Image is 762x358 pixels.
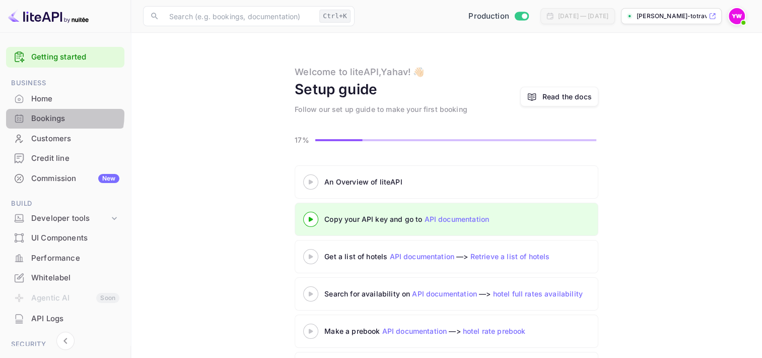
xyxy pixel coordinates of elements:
[6,249,124,268] div: Performance
[324,176,576,187] div: An Overview of liteAPI
[6,198,124,209] span: Build
[412,289,477,298] a: API documentation
[470,252,550,261] a: Retrieve a list of hotels
[324,214,576,224] div: Copy your API key and go to
[8,8,89,24] img: LiteAPI logo
[6,47,124,68] div: Getting started
[493,289,583,298] a: hotel full rates availability
[31,272,119,284] div: Whitelabel
[464,11,532,22] div: Switch to Sandbox mode
[6,149,124,167] a: Credit line
[31,153,119,164] div: Credit line
[31,93,119,105] div: Home
[6,89,124,108] a: Home
[6,129,124,148] a: Customers
[6,268,124,288] div: Whitelabel
[6,268,124,287] a: Whitelabel
[31,173,119,185] div: Commission
[520,87,598,106] a: Read the docs
[542,91,592,102] a: Read the docs
[31,313,119,325] div: API Logs
[6,228,124,248] div: UI Components
[31,253,119,264] div: Performance
[637,12,707,21] p: [PERSON_NAME]-totravel...
[324,326,576,336] div: Make a prebook —>
[6,210,124,227] div: Developer tools
[163,6,315,26] input: Search (e.g. bookings, documentation)
[463,327,526,335] a: hotel rate prebook
[324,251,576,262] div: Get a list of hotels —>
[295,65,424,79] div: Welcome to liteAPI, Yahav ! 👋🏻
[31,113,119,125] div: Bookings
[31,232,119,244] div: UI Components
[324,288,677,299] div: Search for availability on —>
[6,169,124,188] a: CommissionNew
[6,149,124,168] div: Credit line
[558,12,608,21] div: [DATE] — [DATE]
[468,11,509,22] span: Production
[389,252,454,261] a: API documentation
[6,249,124,267] a: Performance
[6,129,124,149] div: Customers
[6,169,124,189] div: CommissionNew
[6,228,124,247] a: UI Components
[56,332,75,350] button: Collapse navigation
[6,78,124,89] span: Business
[6,109,124,129] div: Bookings
[319,10,351,23] div: Ctrl+K
[382,327,447,335] a: API documentation
[295,104,467,114] div: Follow our set up guide to make your first booking
[31,213,109,224] div: Developer tools
[729,8,745,24] img: Yahav Winkler
[98,174,119,183] div: New
[31,51,119,63] a: Getting started
[424,215,489,223] a: API documentation
[295,135,312,145] p: 17%
[295,79,377,100] div: Setup guide
[6,89,124,109] div: Home
[6,339,124,350] span: Security
[6,309,124,329] div: API Logs
[6,309,124,328] a: API Logs
[31,133,119,145] div: Customers
[6,109,124,128] a: Bookings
